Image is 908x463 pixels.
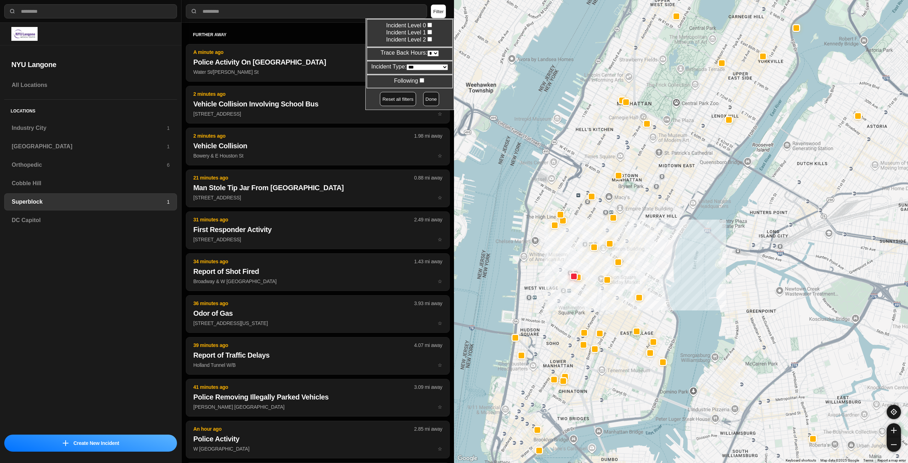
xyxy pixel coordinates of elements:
[438,404,442,410] span: star
[414,342,442,349] p: 4.07 mi away
[186,128,450,165] button: 2 minutes ago1.98 mi awayVehicle CollisionBowery & E Houston Ststar
[371,22,448,29] label: Incident Level 0
[193,300,414,307] p: 36 minutes ago
[193,152,442,159] p: Bowery & E Houston St
[193,57,442,67] h2: Police Activity On [GEOGRAPHIC_DATA]
[438,111,442,117] span: star
[4,77,177,94] a: All Locations
[193,308,442,318] h2: Odor of Gas
[371,29,448,36] label: Incident Level 1
[193,320,442,327] p: [STREET_ADDRESS][US_STATE]
[193,216,414,223] p: 31 minutes ago
[11,27,38,41] img: logo
[9,8,16,15] img: search
[186,404,450,410] a: 41 minutes ago3.09 mi awayPolice Removing Illegally Parked Vehicles[PERSON_NAME] [GEOGRAPHIC_DATA...
[193,350,442,360] h2: Report of Traffic Delays
[380,92,416,106] button: Reset all filters
[12,124,167,132] h3: Industry City
[4,156,177,173] a: Orthopedic6
[186,362,450,368] a: 39 minutes ago4.07 mi awayReport of Traffic DelaysHolland Tunnel W/Bstar
[4,212,177,229] a: DC Capitol
[414,174,442,181] p: 0.88 mi away
[193,392,442,402] h2: Police Removing Illegally Parked Vehicles
[12,198,167,206] h3: Superblock
[186,194,450,200] a: 21 minutes ago0.88 mi awayMan Stole Tip Jar From [GEOGRAPHIC_DATA][STREET_ADDRESS]star
[193,141,442,151] h2: Vehicle Collision
[186,379,450,417] button: 41 minutes ago3.09 mi awayPolice Removing Illegally Parked Vehicles[PERSON_NAME] [GEOGRAPHIC_DATA...
[63,440,68,446] img: icon
[167,198,170,205] p: 1
[193,32,425,38] h5: further away
[193,194,442,201] p: [STREET_ADDRESS]
[186,253,450,291] button: 34 minutes ago1.43 mi awayReport of Shot FiredBroadway & W [GEOGRAPHIC_DATA]star
[190,8,198,15] img: search
[414,300,442,307] p: 3.93 mi away
[193,403,442,410] p: [PERSON_NAME] [GEOGRAPHIC_DATA]
[193,362,442,369] p: Holland Tunnel W/B
[186,86,450,123] button: 2 minutes ago3.38 mi awayVehicle Collision Involving School Bus[STREET_ADDRESS]star
[12,216,170,225] h3: DC Capitol
[12,81,170,89] h3: All Locations
[891,428,897,433] img: zoom-in
[423,92,439,106] button: Done
[167,161,170,169] p: 6
[438,195,442,200] span: star
[4,175,177,192] a: Cobble Hill
[193,132,414,139] p: 2 minutes ago
[427,23,432,27] input: Incident Level 0
[406,64,448,70] select: Incident Type:
[394,78,425,84] label: Following
[414,425,442,432] p: 2.85 mi away
[4,435,177,452] button: iconCreate New Incident
[186,295,450,333] button: 36 minutes ago3.93 mi awayOdor of Gas[STREET_ADDRESS][US_STATE]star
[186,421,450,458] button: An hour ago2.85 mi awayPolice ActivityW [GEOGRAPHIC_DATA]star
[193,90,414,98] p: 2 minutes ago
[193,174,414,181] p: 21 minutes ago
[193,278,442,285] p: Broadway & W [GEOGRAPHIC_DATA]
[193,342,414,349] p: 39 minutes ago
[891,409,897,415] img: recenter
[427,30,432,34] input: Incident Level 1
[186,211,450,249] button: 31 minutes ago2.49 mi awayFirst Responder Activity[STREET_ADDRESS]star
[438,153,442,159] span: star
[4,120,177,137] a: Industry City1
[193,225,442,235] h2: First Responder Activity
[863,458,873,462] a: Terms (opens in new tab)
[438,279,442,284] span: star
[786,458,816,463] button: Keyboard shortcuts
[73,440,119,447] p: Create New Incident
[420,78,424,83] input: Following
[186,170,450,207] button: 21 minutes ago0.88 mi awayMan Stole Tip Jar From [GEOGRAPHIC_DATA][STREET_ADDRESS]star
[887,423,901,437] button: zoom-in
[193,49,414,56] p: A minute ago
[414,384,442,391] p: 3.09 mi away
[4,100,177,120] h5: Locations
[427,37,432,42] input: Incident Level 2
[12,142,167,151] h3: [GEOGRAPHIC_DATA]
[12,179,170,188] h3: Cobble Hill
[4,138,177,155] a: [GEOGRAPHIC_DATA]1
[438,320,442,326] span: star
[891,442,897,447] img: zoom-out
[186,44,450,82] button: A minute ago3.58 mi awayPolice Activity On [GEOGRAPHIC_DATA]Water St/[PERSON_NAME] Ststar
[186,320,450,326] a: 36 minutes ago3.93 mi awayOdor of Gas[STREET_ADDRESS][US_STATE]star
[193,99,442,109] h2: Vehicle Collision Involving School Bus
[820,458,859,462] span: Map data ©2025 Google
[371,64,448,70] label: Incident Type:
[193,183,442,193] h2: Man Stole Tip Jar From [GEOGRAPHIC_DATA]
[186,236,450,242] a: 31 minutes ago2.49 mi awayFirst Responder Activity[STREET_ADDRESS]star
[4,193,177,210] a: Superblock1
[186,278,450,284] a: 34 minutes ago1.43 mi awayReport of Shot FiredBroadway & W [GEOGRAPHIC_DATA]star
[438,362,442,368] span: star
[456,454,479,463] img: Google
[193,425,414,432] p: An hour ago
[167,125,170,132] p: 1
[193,384,414,391] p: 41 minutes ago
[167,143,170,150] p: 1
[438,237,442,242] span: star
[381,50,439,56] label: Trace Back Hours:
[186,446,450,452] a: An hour ago2.85 mi awayPolice ActivityW [GEOGRAPHIC_DATA]star
[414,258,442,265] p: 1.43 mi away
[414,132,442,139] p: 1.98 mi away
